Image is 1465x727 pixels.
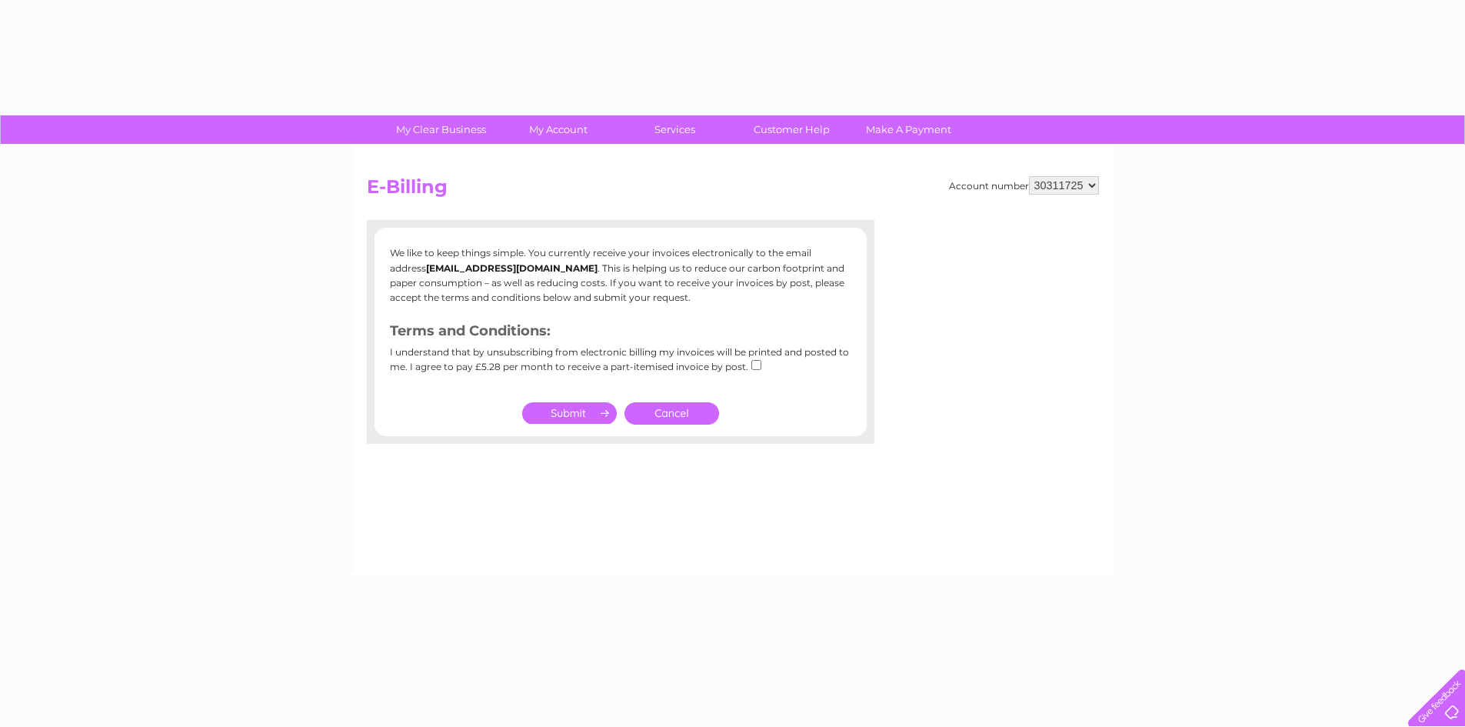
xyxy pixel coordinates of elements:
[522,402,617,424] input: Submit
[367,176,1099,205] h2: E-Billing
[728,115,855,144] a: Customer Help
[845,115,972,144] a: Make A Payment
[426,262,598,274] b: [EMAIL_ADDRESS][DOMAIN_NAME]
[611,115,738,144] a: Services
[390,347,851,383] div: I understand that by unsubscribing from electronic billing my invoices will be printed and posted...
[390,245,851,305] p: We like to keep things simple. You currently receive your invoices electronically to the email ad...
[624,402,719,425] a: Cancel
[390,320,851,347] h3: Terms and Conditions:
[949,176,1099,195] div: Account number
[378,115,504,144] a: My Clear Business
[494,115,621,144] a: My Account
